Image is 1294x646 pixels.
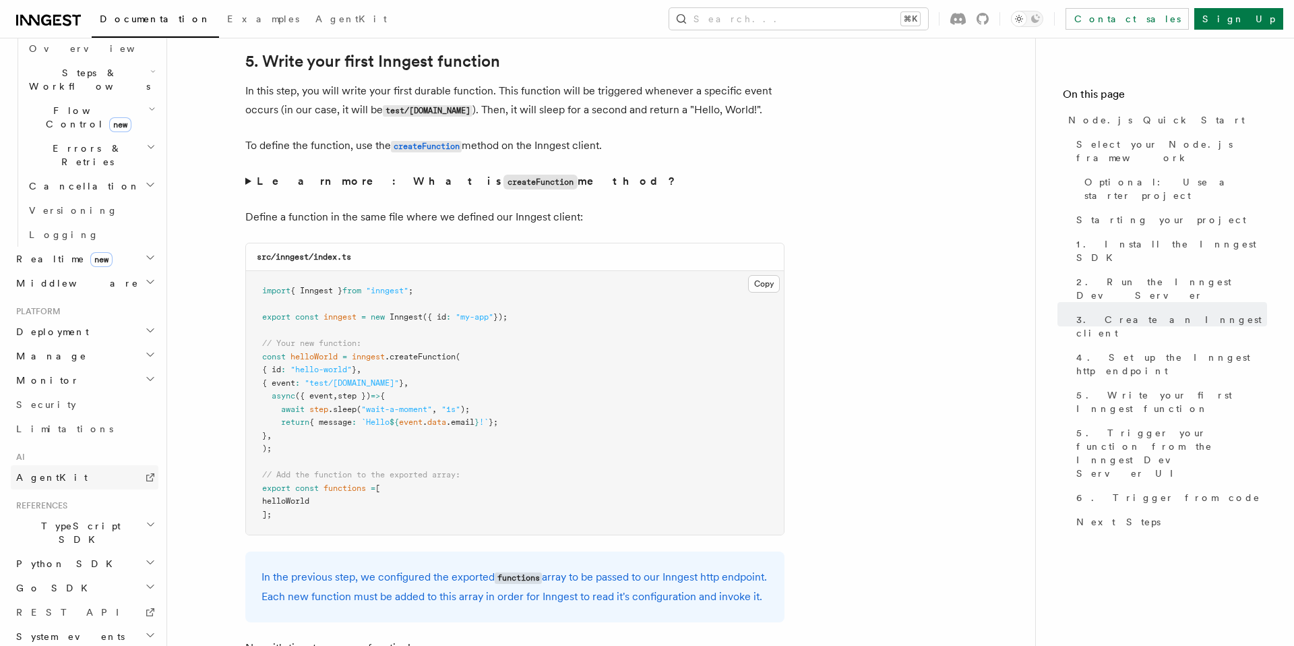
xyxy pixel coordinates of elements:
[295,378,300,388] span: :
[262,339,361,348] span: // Your new function:
[290,365,352,374] span: "hello-world"
[309,417,352,427] span: { message
[11,392,158,417] a: Security
[352,352,385,361] span: inngest
[1071,132,1267,170] a: Select your Node.js framework
[328,405,357,414] span: .sleep
[109,117,131,132] span: new
[11,325,89,339] span: Deployment
[352,417,357,427] span: :
[24,198,158,223] a: Versioning
[391,139,462,152] a: createFunction
[262,378,295,388] span: { event
[446,417,474,427] span: .email
[262,312,290,322] span: export
[11,500,67,511] span: References
[257,252,351,262] code: src/inngest/index.ts
[399,417,423,427] span: event
[29,43,168,54] span: Overview
[262,444,272,453] span: );
[1076,313,1267,340] span: 3. Create an Inngest client
[423,312,446,322] span: ({ id
[1076,138,1267,165] span: Select your Node.js framework
[338,391,371,401] span: step })
[1063,108,1267,132] a: Node.js Quick Start
[371,483,375,493] span: =
[11,252,113,266] span: Realtime
[1084,175,1267,202] span: Optional: Use a starter project
[357,405,361,414] span: (
[11,519,146,546] span: TypeScript SDK
[29,205,118,216] span: Versioning
[1066,8,1189,30] a: Contact sales
[361,405,432,414] span: "wait-a-moment"
[503,175,578,189] code: createFunction
[11,581,96,595] span: Go SDK
[1076,351,1267,378] span: 4. Set up the Inngest http endpoint
[1011,11,1043,27] button: Toggle dark mode
[391,141,462,152] code: createFunction
[257,175,678,187] strong: Learn more: What is method?
[262,510,272,519] span: ];
[11,552,158,576] button: Python SDK
[295,312,319,322] span: const
[219,4,307,36] a: Examples
[290,352,338,361] span: helloWorld
[24,223,158,247] a: Logging
[432,405,437,414] span: ,
[281,405,305,414] span: await
[323,483,366,493] span: functions
[901,12,920,26] kbd: ⌘K
[1071,208,1267,232] a: Starting your project
[361,312,366,322] span: =
[11,514,158,552] button: TypeScript SDK
[281,417,309,427] span: return
[11,452,25,463] span: AI
[100,13,211,24] span: Documentation
[24,136,158,174] button: Errors & Retries
[11,36,158,247] div: Inngest Functions
[390,312,423,322] span: Inngest
[272,391,295,401] span: async
[11,247,158,271] button: Realtimenew
[1071,345,1267,383] a: 4. Set up the Inngest http endpoint
[11,374,80,387] span: Monitor
[371,391,380,401] span: =>
[399,378,404,388] span: }
[245,52,500,71] a: 5. Write your first Inngest function
[352,365,357,374] span: }
[262,483,290,493] span: export
[669,8,928,30] button: Search...⌘K
[385,352,456,361] span: .createFunction
[408,286,413,295] span: ;
[24,179,140,193] span: Cancellation
[1079,170,1267,208] a: Optional: Use a starter project
[333,391,338,401] span: ,
[24,36,158,61] a: Overview
[1071,421,1267,486] a: 5. Trigger your function from the Inngest Dev Server UI
[375,483,380,493] span: [
[323,312,357,322] span: inngest
[1071,232,1267,270] a: 1. Install the Inngest SDK
[371,312,385,322] span: new
[1071,510,1267,534] a: Next Steps
[11,306,61,317] span: Platform
[479,417,489,427] span: !`
[1076,491,1260,504] span: 6. Trigger from code
[1076,237,1267,264] span: 1. Install the Inngest SDK
[281,365,286,374] span: :
[11,600,158,624] a: REST API
[315,13,387,24] span: AgentKit
[24,174,158,198] button: Cancellation
[16,423,113,434] span: Limitations
[11,417,158,441] a: Limitations
[748,275,780,293] button: Copy
[307,4,395,36] a: AgentKit
[427,417,446,427] span: data
[489,417,498,427] span: };
[29,229,99,240] span: Logging
[16,399,76,410] span: Security
[1076,213,1246,227] span: Starting your project
[1068,113,1245,127] span: Node.js Quick Start
[1071,307,1267,345] a: 3. Create an Inngest client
